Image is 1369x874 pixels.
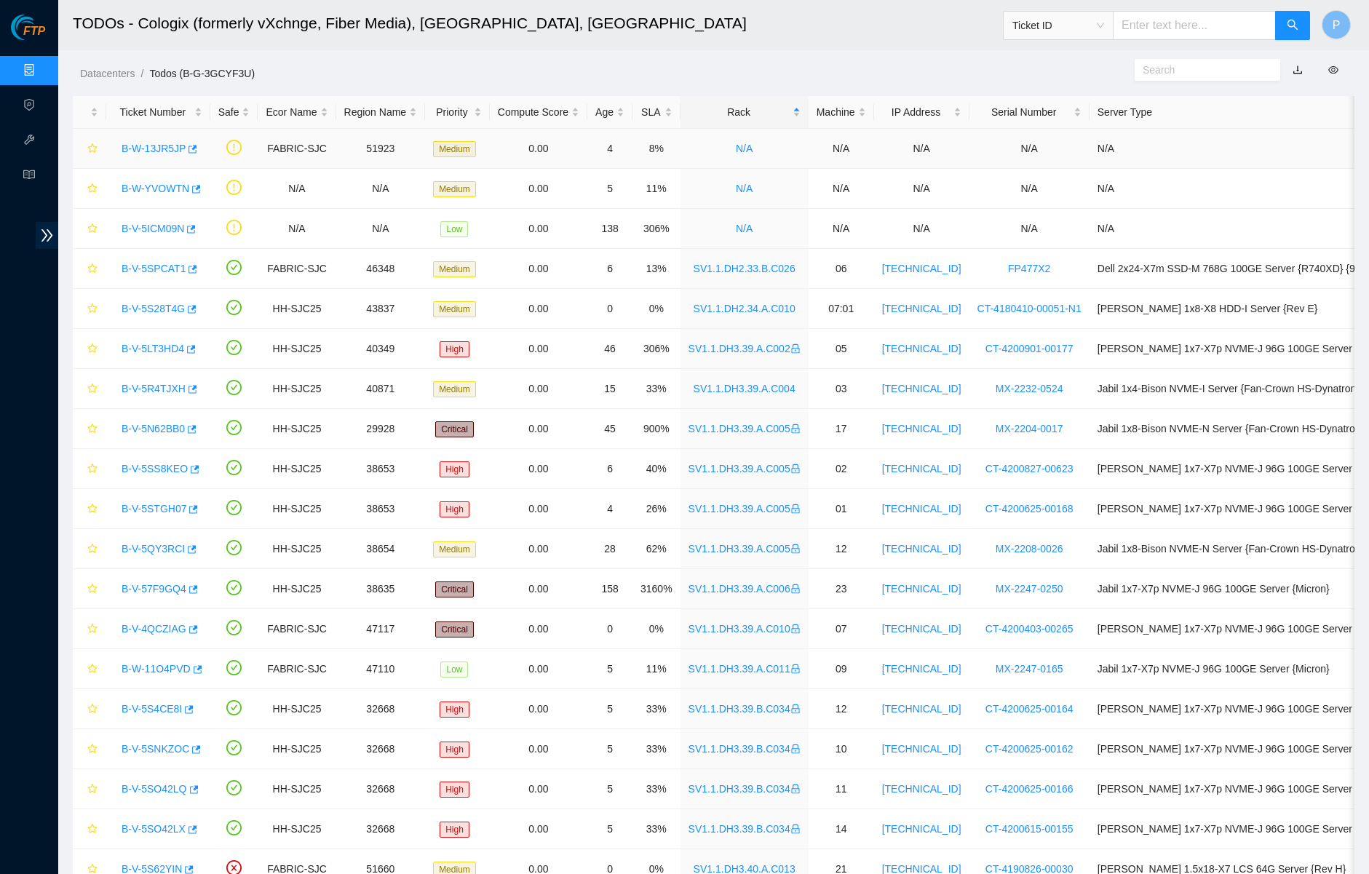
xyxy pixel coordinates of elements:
[874,169,969,209] td: N/A
[874,209,969,249] td: N/A
[736,183,753,194] a: N/A
[809,409,874,449] td: 17
[81,817,98,841] button: star
[435,621,474,637] span: Critical
[226,380,242,395] span: check-circle
[122,223,184,234] a: B-V-5ICM09N
[490,249,587,289] td: 0.00
[996,383,1063,394] a: MX-2232-0524
[440,702,469,718] span: High
[87,664,98,675] span: star
[882,423,961,434] a: [TECHNICAL_ID]
[490,209,587,249] td: 0.00
[258,569,336,609] td: HH-SJC25
[87,624,98,635] span: star
[81,217,98,240] button: star
[226,500,242,515] span: check-circle
[632,529,680,569] td: 62%
[433,381,476,397] span: Medium
[1333,16,1341,34] span: P
[790,664,801,674] span: lock
[689,583,801,595] a: SV1.1.DH3.39.A.C006lock
[435,581,474,597] span: Critical
[809,729,874,769] td: 10
[882,303,961,314] a: [TECHNICAL_ID]
[490,489,587,529] td: 0.00
[258,689,336,729] td: HH-SJC25
[226,340,242,355] span: check-circle
[226,140,242,155] span: exclamation-circle
[226,420,242,435] span: check-circle
[258,529,336,569] td: HH-SJC25
[433,261,476,277] span: Medium
[23,162,35,191] span: read
[140,68,143,79] span: /
[336,369,426,409] td: 40871
[809,489,874,529] td: 01
[809,249,874,289] td: 06
[882,783,961,795] a: [TECHNICAL_ID]
[985,623,1074,635] a: CT-4200403-00265
[258,769,336,809] td: HH-SJC25
[985,343,1074,354] a: CT-4200901-00177
[87,303,98,315] span: star
[122,143,186,154] a: B-W-13JR5JP
[226,540,242,555] span: check-circle
[81,177,98,200] button: star
[81,577,98,600] button: star
[87,504,98,515] span: star
[587,249,632,289] td: 6
[258,369,336,409] td: HH-SJC25
[226,580,242,595] span: check-circle
[632,369,680,409] td: 33%
[490,809,587,849] td: 0.00
[969,129,1090,169] td: N/A
[587,409,632,449] td: 45
[969,169,1090,209] td: N/A
[226,660,242,675] span: check-circle
[809,769,874,809] td: 11
[226,700,242,715] span: check-circle
[809,329,874,369] td: 05
[258,449,336,489] td: HH-SJC25
[587,169,632,209] td: 5
[587,129,632,169] td: 4
[435,421,474,437] span: Critical
[882,383,961,394] a: [TECHNICAL_ID]
[632,569,680,609] td: 3160%
[122,343,184,354] a: B-V-5LT3HD4
[490,529,587,569] td: 0.00
[490,369,587,409] td: 0.00
[882,543,961,555] a: [TECHNICAL_ID]
[81,257,98,280] button: star
[336,809,426,849] td: 32668
[490,729,587,769] td: 0.00
[122,463,188,474] a: B-V-5SS8KEO
[81,617,98,640] button: star
[87,704,98,715] span: star
[81,537,98,560] button: star
[809,289,874,329] td: 07:01
[882,743,961,755] a: [TECHNICAL_ID]
[226,300,242,315] span: check-circle
[694,263,795,274] a: SV1.1.DH2.33.B.C026
[1293,64,1303,76] a: download
[587,649,632,689] td: 5
[258,289,336,329] td: HH-SJC25
[258,329,336,369] td: HH-SJC25
[258,809,336,849] td: HH-SJC25
[336,489,426,529] td: 38653
[87,744,98,755] span: star
[694,383,795,394] a: SV1.1.DH3.39.A.C004
[226,220,242,235] span: exclamation-circle
[226,740,242,755] span: check-circle
[882,463,961,474] a: [TECHNICAL_ID]
[587,329,632,369] td: 46
[985,783,1074,795] a: CT-4200625-00166
[81,657,98,680] button: star
[689,703,801,715] a: SV1.1.DH3.39.B.C034lock
[258,609,336,649] td: FABRIC-SJC
[87,784,98,795] span: star
[632,289,680,329] td: 0%
[440,341,469,357] span: High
